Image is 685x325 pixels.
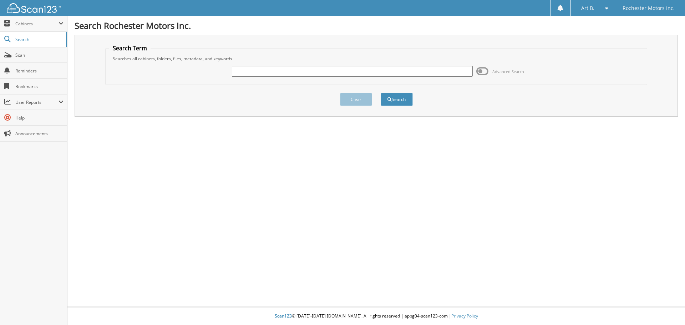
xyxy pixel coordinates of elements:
[7,3,61,13] img: scan123-logo-white.svg
[15,21,59,27] span: Cabinets
[109,44,151,52] legend: Search Term
[15,52,64,58] span: Scan
[275,313,292,319] span: Scan123
[67,308,685,325] div: © [DATE]-[DATE] [DOMAIN_NAME]. All rights reserved | appg04-scan123-com |
[15,115,64,121] span: Help
[15,83,64,90] span: Bookmarks
[451,313,478,319] a: Privacy Policy
[15,131,64,137] span: Announcements
[15,99,59,105] span: User Reports
[649,291,685,325] iframe: Chat Widget
[381,93,413,106] button: Search
[75,20,678,31] h1: Search Rochester Motors Inc.
[340,93,372,106] button: Clear
[15,68,64,74] span: Reminders
[15,36,62,42] span: Search
[109,56,644,62] div: Searches all cabinets, folders, files, metadata, and keywords
[492,69,524,74] span: Advanced Search
[581,6,594,10] span: Art B.
[623,6,675,10] span: Rochester Motors Inc.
